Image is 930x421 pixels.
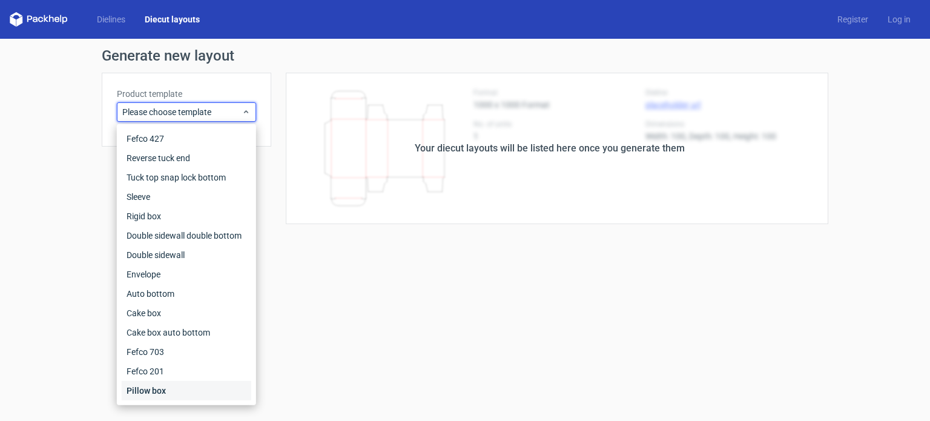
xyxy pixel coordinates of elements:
[122,148,251,168] div: Reverse tuck end
[122,342,251,362] div: Fefco 703
[122,303,251,323] div: Cake box
[122,362,251,381] div: Fefco 201
[415,141,685,156] div: Your diecut layouts will be listed here once you generate them
[878,13,920,25] a: Log in
[122,245,251,265] div: Double sidewall
[122,187,251,207] div: Sleeve
[122,129,251,148] div: Fefco 427
[117,88,256,100] label: Product template
[102,48,828,63] h1: Generate new layout
[122,207,251,226] div: Rigid box
[135,13,209,25] a: Diecut layouts
[122,168,251,187] div: Tuck top snap lock bottom
[122,381,251,400] div: Pillow box
[87,13,135,25] a: Dielines
[122,226,251,245] div: Double sidewall double bottom
[122,323,251,342] div: Cake box auto bottom
[122,284,251,303] div: Auto bottom
[828,13,878,25] a: Register
[122,265,251,284] div: Envelope
[122,106,242,118] span: Please choose template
